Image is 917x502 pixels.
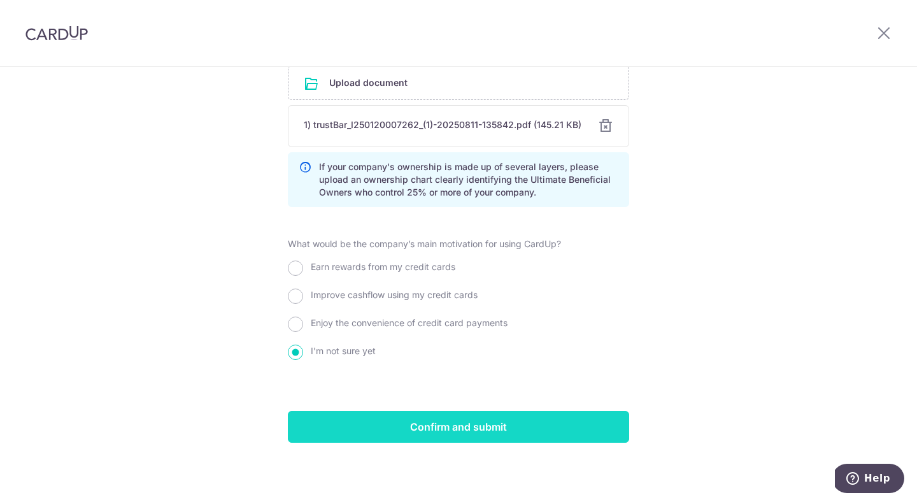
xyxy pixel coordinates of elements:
[311,289,478,300] span: Improve cashflow using my credit cards
[288,411,629,443] input: Confirm and submit
[835,464,904,496] iframe: Opens a widget where you can find more information
[311,261,455,272] span: Earn rewards from my credit cards
[288,66,629,100] div: Upload document
[319,161,618,199] p: If your company's ownership is made up of several layers, please upload an ownership chart clearl...
[311,317,508,328] span: Enjoy the convenience of credit card payments
[25,25,88,41] img: CardUp
[288,238,561,250] label: What would be the company’s main motivation for using CardUp?
[311,345,376,356] span: I'm not sure yet
[304,118,583,131] div: 1) trustBar_I250120007262_(1)-20250811-135842.pdf (145.21 KB)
